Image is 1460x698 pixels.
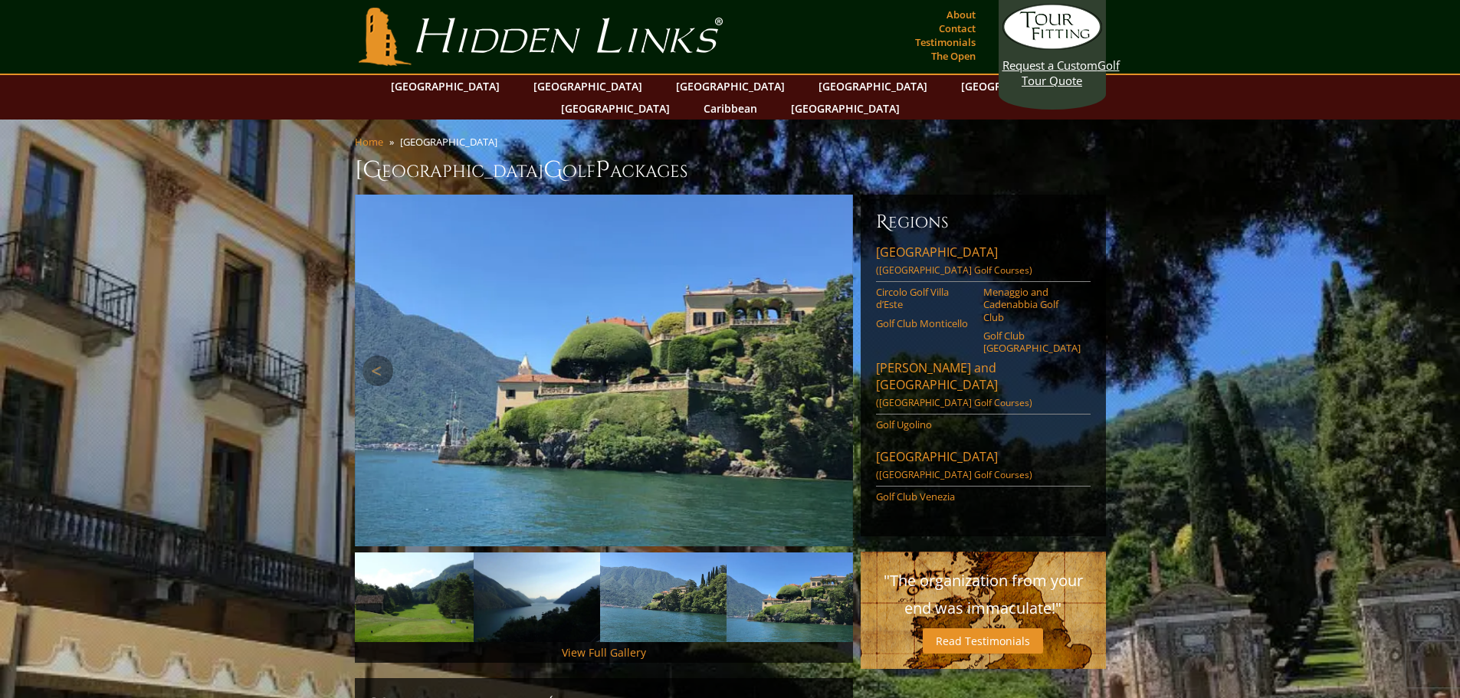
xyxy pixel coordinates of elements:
span: G [543,155,563,185]
a: [GEOGRAPHIC_DATA]([GEOGRAPHIC_DATA] Golf Courses) [876,244,1091,282]
a: Previous [363,356,393,386]
span: ([GEOGRAPHIC_DATA] Golf Courses) [876,468,1032,481]
a: Home [355,135,383,149]
a: [GEOGRAPHIC_DATA] [811,75,935,97]
a: Request a CustomGolf Tour Quote [1002,4,1102,88]
span: P [595,155,610,185]
a: The Open [927,45,979,67]
span: Request a Custom [1002,57,1097,73]
a: [GEOGRAPHIC_DATA] [526,75,650,97]
a: Golf Ugolino [876,418,973,431]
a: Golf Club Venezia [876,490,973,503]
a: [GEOGRAPHIC_DATA]([GEOGRAPHIC_DATA] Golf Courses) [876,448,1091,487]
a: Caribbean [696,97,765,120]
a: Circolo Golf Villa d’Este [876,286,973,311]
a: Golf Club Monticello [876,317,973,329]
a: Read Testimonials [923,628,1043,654]
span: ([GEOGRAPHIC_DATA] Golf Courses) [876,264,1032,277]
a: [GEOGRAPHIC_DATA] [953,75,1078,97]
a: Menaggio and Cadenabbia Golf Club [983,286,1081,323]
span: ([GEOGRAPHIC_DATA] Golf Courses) [876,396,1032,409]
a: View Full Gallery [562,645,646,660]
a: [GEOGRAPHIC_DATA] [783,97,907,120]
a: [PERSON_NAME] and [GEOGRAPHIC_DATA]([GEOGRAPHIC_DATA] Golf Courses) [876,359,1091,415]
a: About [943,4,979,25]
p: "The organization from your end was immaculate!" [876,567,1091,622]
a: [GEOGRAPHIC_DATA] [553,97,678,120]
li: [GEOGRAPHIC_DATA] [400,135,504,149]
h1: [GEOGRAPHIC_DATA] olf ackages [355,155,1106,185]
a: Contact [935,18,979,39]
a: Testimonials [911,31,979,53]
a: [GEOGRAPHIC_DATA] [383,75,507,97]
a: Golf Club [GEOGRAPHIC_DATA] [983,329,1081,355]
a: [GEOGRAPHIC_DATA] [668,75,792,97]
h6: Regions [876,210,1091,234]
